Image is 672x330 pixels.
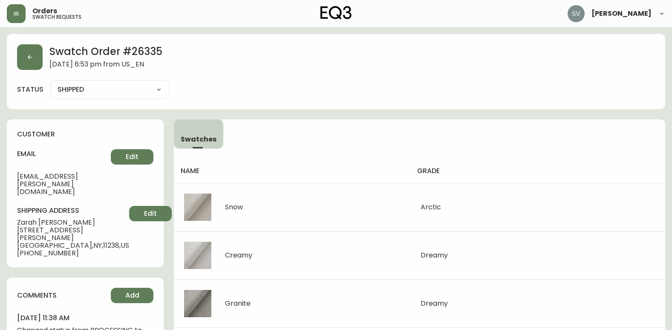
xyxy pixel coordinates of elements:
h4: email [17,149,111,159]
span: Edit [144,209,157,218]
span: [PERSON_NAME] [591,10,652,17]
span: Edit [126,152,138,162]
div: Snow [225,203,243,211]
img: logo [320,6,352,20]
button: Edit [129,206,172,221]
span: [DATE] 6:53 pm from US_EN [49,61,162,70]
img: 32313ced-411b-4b29-b37d-0b01a39a3f31.jpg-thumb.jpg [184,194,211,221]
button: Edit [111,149,153,165]
h4: shipping address [17,206,129,215]
img: 0ef69294c49e88f033bcbeb13310b844 [568,5,585,22]
span: Orders [32,8,57,14]
h4: comments [17,291,57,300]
span: Add [125,291,139,300]
img: 2deccdd6-977f-4478-999a-3bd04d9f85ed.jpg-thumb.jpg [184,242,211,269]
span: [STREET_ADDRESS][PERSON_NAME] [17,226,129,242]
h2: Swatch Order # 26335 [49,44,162,61]
h4: name [181,166,404,176]
span: Swatches [181,135,216,144]
span: Dreamy [421,298,448,308]
div: Granite [225,300,251,307]
span: Arctic [421,202,441,212]
img: 18f15b9c-d42d-4fa2-9688-3098722cb012.jpg-thumb.jpg [184,290,211,317]
button: Add [111,288,153,303]
h4: customer [17,130,153,139]
h5: swatch requests [32,14,81,20]
h4: grade [417,166,658,176]
label: status [17,85,43,94]
span: Dreamy [421,250,448,260]
span: [EMAIL_ADDRESS][PERSON_NAME][DOMAIN_NAME] [17,173,111,196]
span: [PHONE_NUMBER] [17,249,129,257]
span: [GEOGRAPHIC_DATA] , NY , 11238 , US [17,242,129,249]
span: Zarah [PERSON_NAME] [17,219,129,226]
h4: [DATE] 11:38 am [17,313,153,323]
div: Creamy [225,252,252,259]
